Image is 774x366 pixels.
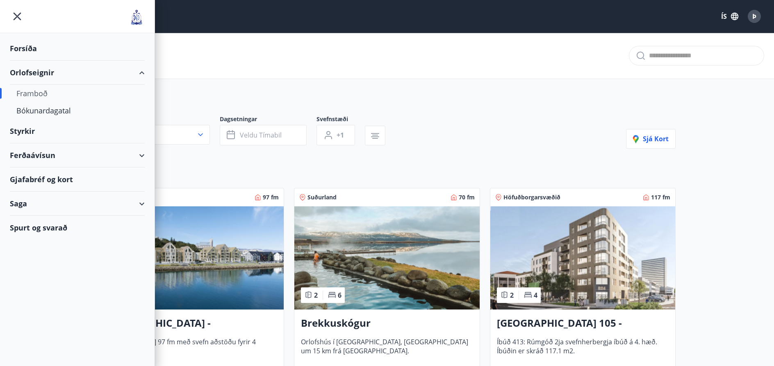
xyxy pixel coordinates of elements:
[301,316,473,331] h3: Brekkuskógur
[633,134,669,143] span: Sjá kort
[128,9,145,25] img: union_logo
[459,193,475,201] span: 70 fm
[338,291,341,300] span: 6
[510,291,514,300] span: 2
[316,115,365,125] span: Svefnstæði
[717,9,743,24] button: ÍS
[220,125,307,145] button: Veldu tímabil
[497,316,669,331] h3: [GEOGRAPHIC_DATA] 105 - [GEOGRAPHIC_DATA] 24, 413
[99,206,284,310] img: Paella dish
[105,316,277,331] h3: [GEOGRAPHIC_DATA] - [GEOGRAPHIC_DATA] 10, 202
[307,193,337,201] span: Suðurland
[10,9,25,24] button: menu
[651,193,670,201] span: 117 fm
[10,143,145,167] div: Ferðaávísun
[10,61,145,85] div: Orlofseignir
[316,125,355,145] button: +1
[490,206,675,310] img: Paella dish
[98,115,220,125] span: Svæði
[105,337,277,364] span: [PERSON_NAME] 97 fm með svefn aðstöðu fyrir 4
[240,131,282,140] span: Veldu tímabil
[294,206,479,310] img: Paella dish
[752,12,756,21] span: Þ
[301,337,473,364] span: Orlofshús í [GEOGRAPHIC_DATA], [GEOGRAPHIC_DATA] um 15 km frá [GEOGRAPHIC_DATA].
[10,119,145,143] div: Styrkir
[16,102,138,119] div: Bókunardagatal
[10,216,145,239] div: Spurt og svarað
[626,129,676,149] button: Sjá kort
[263,193,279,201] span: 97 fm
[497,337,669,364] span: Íbúð 413: Rúmgóð 2ja svefnherbergja íbúð á 4. hæð. Íbúðin er skráð 117.1 m2.
[744,7,764,26] button: Þ
[10,192,145,216] div: Saga
[220,115,316,125] span: Dagsetningar
[503,193,560,201] span: Höfuðborgarsvæðið
[10,167,145,192] div: Gjafabréf og kort
[534,291,537,300] span: 4
[337,131,344,140] span: +1
[16,85,138,102] div: Framboð
[314,291,318,300] span: 2
[10,36,145,61] div: Forsíða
